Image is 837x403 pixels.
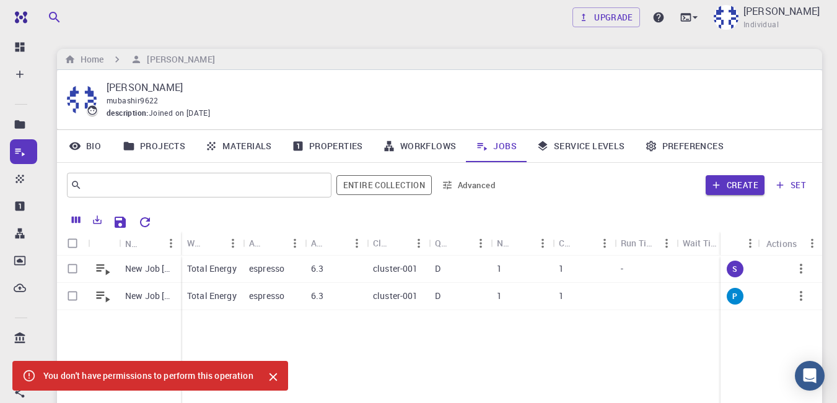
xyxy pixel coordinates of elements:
[373,290,418,302] p: cluster-001
[740,233,760,253] button: Menu
[719,233,738,253] button: Menu
[336,175,432,195] span: Filter throughout whole library including sets (folders)
[311,262,323,275] p: 6.3
[119,232,181,256] div: Name
[437,175,501,195] button: Advanced
[389,233,409,253] button: Sort
[513,233,533,253] button: Sort
[491,231,553,255] div: Nodes
[533,233,553,253] button: Menu
[769,175,812,195] button: set
[347,233,367,253] button: Menu
[743,4,820,19] p: [PERSON_NAME]
[243,231,305,255] div: Application
[595,233,615,253] button: Menu
[133,210,157,235] button: Reset Explorer Settings
[706,175,765,195] button: Create
[683,231,719,255] div: Wait Time
[435,262,440,275] p: D
[10,11,27,24] img: logo
[195,130,282,162] a: Materials
[141,233,161,253] button: Sort
[575,233,595,253] button: Sort
[265,233,285,253] button: Sort
[677,231,738,255] div: Wait Time
[727,291,742,301] span: P
[311,290,323,302] p: 6.3
[327,233,347,253] button: Sort
[635,130,734,162] a: Preferences
[149,107,210,119] span: Joined on [DATE]
[766,232,797,256] div: Actions
[553,231,615,255] div: Cores
[249,290,284,302] p: espresso
[435,231,451,255] div: Queue
[187,231,203,255] div: Workflow Name
[125,232,141,256] div: Name
[527,130,635,162] a: Service Levels
[497,290,502,302] p: 1
[88,232,119,256] div: Icon
[108,210,133,235] button: Save Explorer Settings
[187,262,237,275] p: Total Energy
[43,365,253,387] div: You don't have permissions to perform this operation
[87,210,108,230] button: Export
[107,80,802,95] p: [PERSON_NAME]
[727,233,747,253] button: Sort
[161,233,181,253] button: Menu
[107,107,149,119] span: description :
[66,210,87,230] button: Columns
[249,262,284,275] p: espresso
[714,5,738,30] img: Mubashir Ahmad
[615,231,677,255] div: Run Time
[62,53,217,66] nav: breadcrumb
[727,264,742,274] span: S
[621,231,657,255] div: Run Time
[373,262,418,275] p: cluster-001
[57,130,113,162] a: Bio
[282,130,373,162] a: Properties
[451,233,471,253] button: Sort
[727,261,743,277] div: submitted
[76,53,103,66] h6: Home
[429,231,491,255] div: Queue
[367,231,429,255] div: Cluster
[435,290,440,302] p: D
[471,233,491,253] button: Menu
[311,231,327,255] div: Application Version
[373,231,389,255] div: Cluster
[621,262,623,275] p: -
[721,232,760,256] div: Status
[203,233,223,253] button: Sort
[249,231,265,255] div: Application
[107,95,159,105] span: mubashir9622
[802,233,822,253] button: Menu
[466,130,527,162] a: Jobs
[24,9,69,20] span: Support
[113,130,195,162] a: Projects
[743,19,779,31] span: Individual
[760,232,822,256] div: Actions
[305,231,367,255] div: Application Version
[657,233,677,253] button: Menu
[409,233,429,253] button: Menu
[727,288,743,305] div: pre-submission
[263,367,283,387] button: Close
[125,262,175,275] p: New Job [DATE] 14:32 PM MoS2
[125,290,175,302] p: New Job [DATE] 14:32 PM Si
[142,53,214,66] h6: [PERSON_NAME]
[223,233,243,253] button: Menu
[559,231,575,255] div: Cores
[285,233,305,253] button: Menu
[559,290,564,302] p: 1
[795,361,825,391] div: Open Intercom Messenger
[336,175,432,195] button: Entire collection
[497,262,502,275] p: 1
[497,231,513,255] div: Nodes
[559,262,564,275] p: 1
[373,130,467,162] a: Workflows
[572,7,640,27] a: Upgrade
[181,231,243,255] div: Workflow Name
[187,290,237,302] p: Total Energy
